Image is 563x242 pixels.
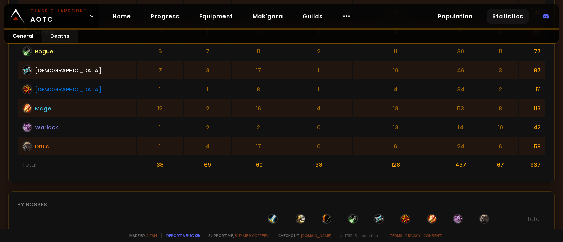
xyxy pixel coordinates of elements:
[107,9,137,24] a: Home
[519,80,545,98] td: 51
[439,137,482,155] td: 24
[194,9,239,24] a: Equipment
[498,214,545,228] th: Total
[145,9,185,24] a: Progress
[184,80,232,98] td: 1
[35,123,58,132] span: Warlock
[285,61,352,79] td: 1
[439,61,482,79] td: 46
[184,61,232,79] td: 3
[439,42,482,60] td: 30
[285,118,352,136] td: 0
[353,42,439,60] td: 11
[482,42,518,60] td: 11
[146,233,157,238] a: a fan
[35,47,53,56] span: Rogue
[235,233,270,238] a: Buy me a coffee
[432,9,478,24] a: Population
[232,42,285,60] td: 11
[439,99,482,117] td: 53
[336,233,378,238] span: v. d752d5 - production
[285,137,352,155] td: 0
[482,61,518,79] td: 3
[285,99,352,117] td: 4
[519,156,545,173] td: 937
[297,9,328,24] a: Guilds
[247,9,289,24] a: Mak'gora
[137,80,183,98] td: 1
[137,42,183,60] td: 5
[4,30,42,43] a: General
[519,118,545,136] td: 42
[232,80,285,98] td: 8
[35,142,50,151] span: Druid
[137,156,183,173] td: 38
[482,80,518,98] td: 2
[137,118,183,136] td: 1
[519,99,545,117] td: 113
[125,233,157,238] span: Made by
[482,118,518,136] td: 10
[232,118,285,136] td: 2
[30,8,87,14] small: Classic Hardcore
[274,233,331,238] span: Checkout
[204,233,270,238] span: Support me,
[30,8,87,25] span: AOTC
[519,42,545,60] td: 77
[390,233,403,238] a: Terms
[35,104,51,113] span: Mage
[487,9,529,24] a: Statistics
[353,156,439,173] td: 128
[423,233,442,238] a: Consent
[353,80,439,98] td: 4
[232,137,285,155] td: 17
[184,137,232,155] td: 4
[232,99,285,117] td: 16
[42,30,78,43] a: Deaths
[439,80,482,98] td: 34
[137,61,183,79] td: 7
[285,80,352,98] td: 1
[166,233,194,238] a: Report a bug
[285,42,352,60] td: 2
[519,61,545,79] td: 87
[137,99,183,117] td: 12
[405,233,420,238] a: Privacy
[35,66,101,75] span: [DEMOGRAPHIC_DATA]
[353,61,439,79] td: 10
[137,137,183,155] td: 1
[18,156,136,173] td: Total
[353,137,439,155] td: 6
[482,156,518,173] td: 67
[232,156,285,173] td: 160
[353,99,439,117] td: 18
[482,99,518,117] td: 8
[232,61,285,79] td: 17
[285,156,352,173] td: 38
[482,137,518,155] td: 6
[439,118,482,136] td: 14
[439,156,482,173] td: 437
[301,233,331,238] a: [DOMAIN_NAME]
[519,137,545,155] td: 58
[184,99,232,117] td: 2
[4,4,99,28] a: Classic HardcoreAOTC
[353,118,439,136] td: 13
[184,118,232,136] td: 2
[17,200,546,209] div: By bosses
[184,156,232,173] td: 69
[35,85,101,94] span: [DEMOGRAPHIC_DATA]
[184,42,232,60] td: 7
